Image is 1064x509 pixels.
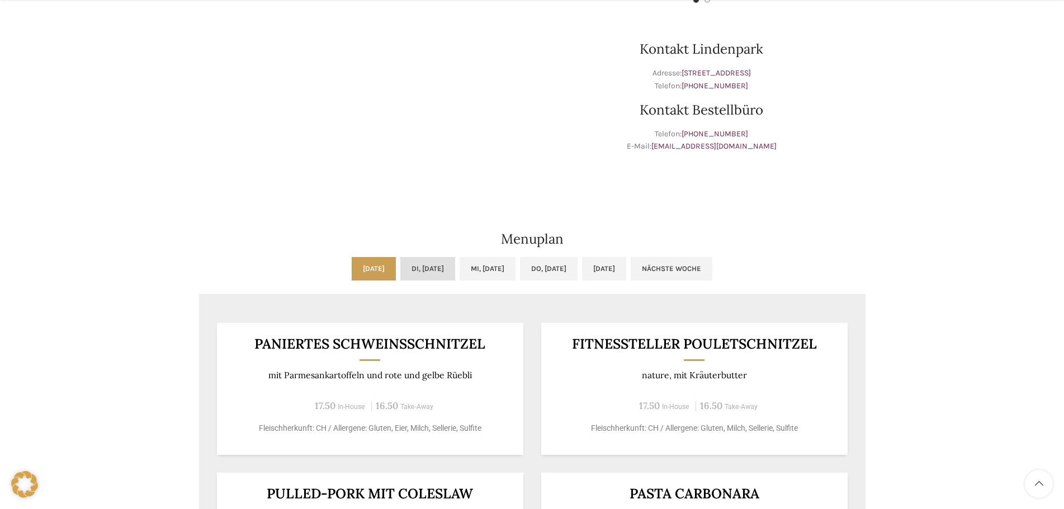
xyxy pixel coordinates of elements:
[338,403,365,411] span: In-House
[639,399,660,412] span: 17.50
[1025,470,1053,498] a: Scroll to top button
[682,81,748,91] a: [PHONE_NUMBER]
[700,399,722,412] span: 16.50
[725,403,758,411] span: Take-Away
[199,232,866,246] h2: Menuplan
[538,42,866,56] h2: Kontakt Lindenpark
[199,15,527,182] iframe: bäckerei schwyter lindenstrasse
[520,257,578,280] a: Do, [DATE]
[538,67,866,92] p: Adresse: Telefon:
[230,487,509,501] h3: Pulled-Pork mit Coleslaw
[555,487,834,501] h3: Pasta Carbonara
[400,403,433,411] span: Take-Away
[555,337,834,351] h3: Fitnessteller Pouletschnitzel
[682,129,748,139] a: [PHONE_NUMBER]
[376,399,398,412] span: 16.50
[315,399,335,412] span: 17.50
[555,370,834,380] p: nature, mit Kräuterbutter
[230,370,509,380] p: mit Parmesankartoffeln und rote und gelbe Rüebli
[538,128,866,153] p: Telefon: E-Mail:
[631,257,712,280] a: Nächste Woche
[460,257,516,280] a: Mi, [DATE]
[682,68,751,78] a: [STREET_ADDRESS]
[400,257,455,280] a: Di, [DATE]
[352,257,396,280] a: [DATE]
[230,422,509,434] p: Fleischherkunft: CH / Allergene: Gluten, Eier, Milch, Sellerie, Sulfite
[538,103,866,117] h2: Kontakt Bestellbüro
[651,141,777,151] a: [EMAIL_ADDRESS][DOMAIN_NAME]
[230,337,509,351] h3: Paniertes Schweinsschnitzel
[582,257,626,280] a: [DATE]
[555,422,834,434] p: Fleischherkunft: CH / Allergene: Gluten, Milch, Sellerie, Sulfite
[662,403,689,411] span: In-House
